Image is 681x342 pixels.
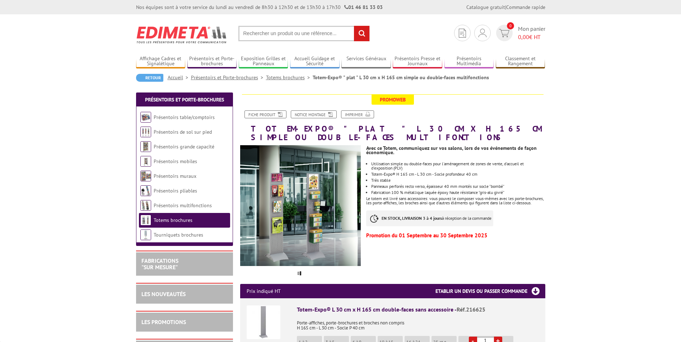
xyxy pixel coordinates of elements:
[371,178,545,182] li: Très stable
[479,29,486,37] img: devis rapide
[140,215,151,225] img: Totems brochures
[506,4,545,10] a: Commande rapide
[459,29,466,38] img: devis rapide
[344,4,383,10] strong: 01 46 81 33 03
[140,127,151,137] img: Présentoirs de sol sur pied
[136,4,383,11] div: Nos équipes sont à votre service du lundi au vendredi de 8h30 à 12h30 et de 13h30 à 17h30
[354,26,369,41] input: rechercher
[435,284,545,298] h3: Etablir un devis ou passer commande
[494,25,545,41] a: devis rapide 0 Mon panier 0,00€ HT
[291,110,337,118] a: Notice Montage
[154,232,203,238] a: Tourniquets brochures
[154,187,197,194] a: Présentoirs pliables
[244,110,286,118] a: Fiche produit
[140,156,151,167] img: Présentoirs mobiles
[154,114,215,120] a: Présentoirs table/comptoirs
[154,158,197,165] a: Présentoirs mobiles
[136,22,228,48] img: Edimeta
[371,184,545,189] p: Panneaux perforés recto verso, épaisseur 40 mm montés sur socle "bombé"
[372,95,414,105] span: Promoweb
[457,306,485,313] span: Réf.216625
[444,56,494,67] a: Présentoirs Multimédia
[140,112,151,123] img: Présentoirs table/comptoirs
[496,56,545,67] a: Classement et Rangement
[154,173,196,179] a: Présentoirs muraux
[499,29,509,37] img: devis rapide
[297,315,539,331] p: Porte-affiches, porte-brochures et broches non compris H 165 cm - L 30 cm - Socle P 40 cm
[141,290,186,298] a: LES NOUVEAUTÉS
[507,22,514,29] span: 0
[141,257,178,271] a: FABRICATIONS"Sur Mesure"
[518,33,545,41] span: € HT
[154,129,212,135] a: Présentoirs de sol sur pied
[136,56,186,67] a: Affichage Cadres et Signalétique
[140,229,151,240] img: Tourniquets brochures
[366,145,537,156] strong: Avec ce Totem, communiquez sur vos salons, lors de vos événements de façon économique.
[313,74,489,81] li: Totem-Expo® " plat " L 30 cm x H 165 cm simple ou double-faces multifonctions
[168,74,191,81] a: Accueil
[518,25,545,41] span: Mon panier
[140,200,151,211] img: Présentoirs multifonctions
[154,217,192,223] a: Totems brochures
[382,215,442,221] strong: EN STOCK, LIVRAISON 3 à 4 jours
[247,284,281,298] p: Prix indiqué HT
[518,33,529,41] span: 0,00
[366,233,545,238] p: Promotion du 01 Septembre au 30 Septembre 2025
[371,172,545,176] li: Totem-Expo® H 165 cm - L 30 cm - Socle profondeur 40 cm
[371,190,545,195] p: Fabrication 100 % métallique laquée époxy haute résistance "gris-alu givré"
[290,56,340,67] a: Accueil Guidage et Sécurité
[341,56,391,67] a: Services Généraux
[187,56,237,67] a: Présentoirs et Porte-brochures
[366,142,550,241] div: Le totem est livré sans accessoires: vous pouvez le composer vous-mêmes avec les porte-brochures,...
[141,318,186,326] a: LES PROMOTIONS
[145,96,224,103] a: Présentoirs et Porte-brochures
[371,162,545,170] li: Utilisation simple ou double-faces pour l'aménagement de zones de vente, d'accueil et d'expositio...
[240,145,361,266] img: totem_exposition_l30cm_h165cm_simple_double_face_sans_accssoires_216625.jpg
[366,210,493,226] p: à réception de la commande
[140,141,151,152] img: Présentoirs grande capacité
[266,74,313,81] a: Totems brochures
[341,110,374,118] a: Imprimer
[140,171,151,181] img: Présentoirs muraux
[140,185,151,196] img: Présentoirs pliables
[466,4,545,11] div: |
[191,74,266,81] a: Présentoirs et Porte-brochures
[297,305,539,314] div: Totem-Expo® L 30 cm x H 165 cm double-faces sans accessoire -
[136,74,163,82] a: Retour
[393,56,442,67] a: Présentoirs Presse et Journaux
[247,305,280,339] img: Totem-Expo® L 30 cm x H 165 cm double-faces sans accessoire
[239,56,288,67] a: Exposition Grilles et Panneaux
[154,143,214,150] a: Présentoirs grande capacité
[238,26,370,41] input: Rechercher un produit ou une référence...
[466,4,505,10] a: Catalogue gratuit
[154,202,212,209] a: Présentoirs multifonctions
